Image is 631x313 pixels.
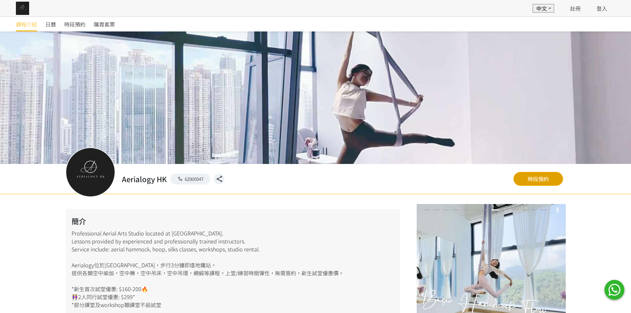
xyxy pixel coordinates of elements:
[16,20,37,28] span: 課程介紹
[64,20,85,28] span: 時段預約
[94,20,115,28] span: 購買套票
[45,20,56,28] span: 日曆
[64,17,85,31] a: 時段預約
[45,17,56,31] a: 日曆
[94,17,115,31] a: 購買套票
[122,174,167,184] h2: Aerialogy HK
[513,172,563,186] a: 時段預約
[597,4,607,12] a: 登入
[72,216,394,227] h2: 簡介
[570,4,581,12] a: 註冊
[16,17,37,31] a: 課程介紹
[16,2,29,15] img: img_61c0148bb0266
[170,174,211,184] a: 62900547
